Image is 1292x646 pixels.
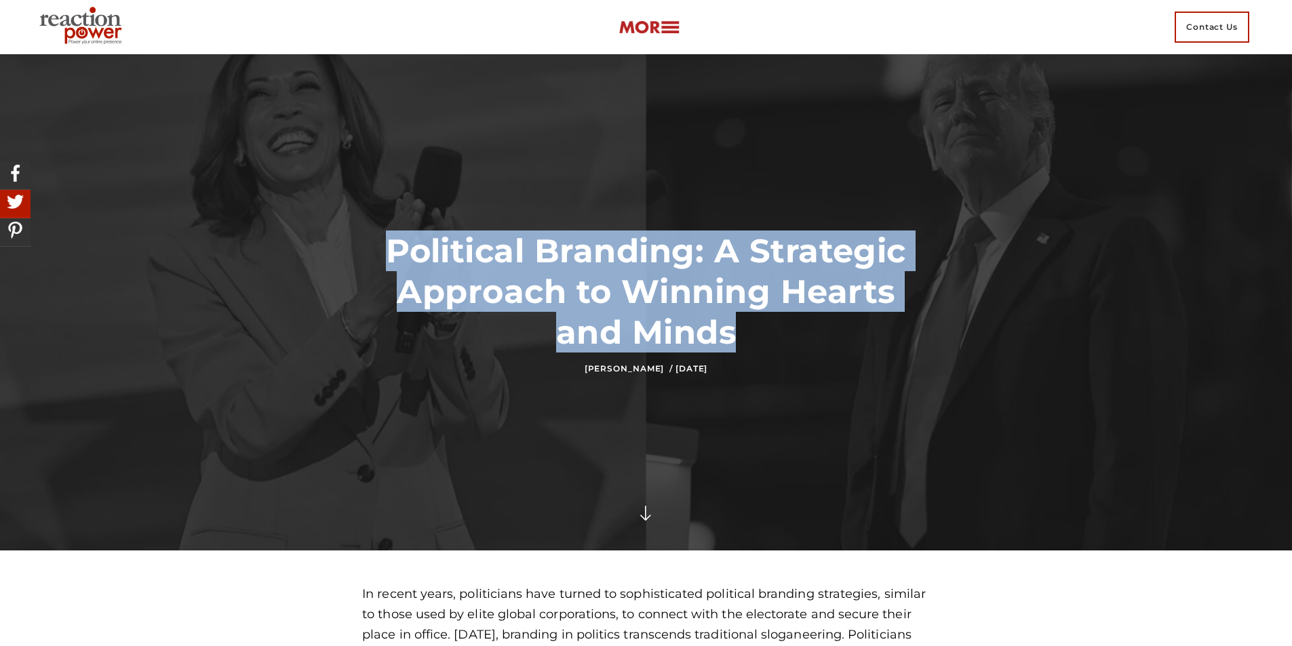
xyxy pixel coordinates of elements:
span: Contact Us [1175,12,1249,43]
img: Share On Pinterest [3,218,27,242]
img: Share On Twitter [3,190,27,214]
img: more-btn.png [619,20,680,35]
img: Share On Facebook [3,161,27,185]
a: [PERSON_NAME] / [585,363,673,374]
img: Executive Branding | Personal Branding Agency [34,3,132,52]
h1: Political Branding: A Strategic Approach to Winning Hearts and Minds [362,230,930,352]
time: [DATE] [676,363,707,374]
